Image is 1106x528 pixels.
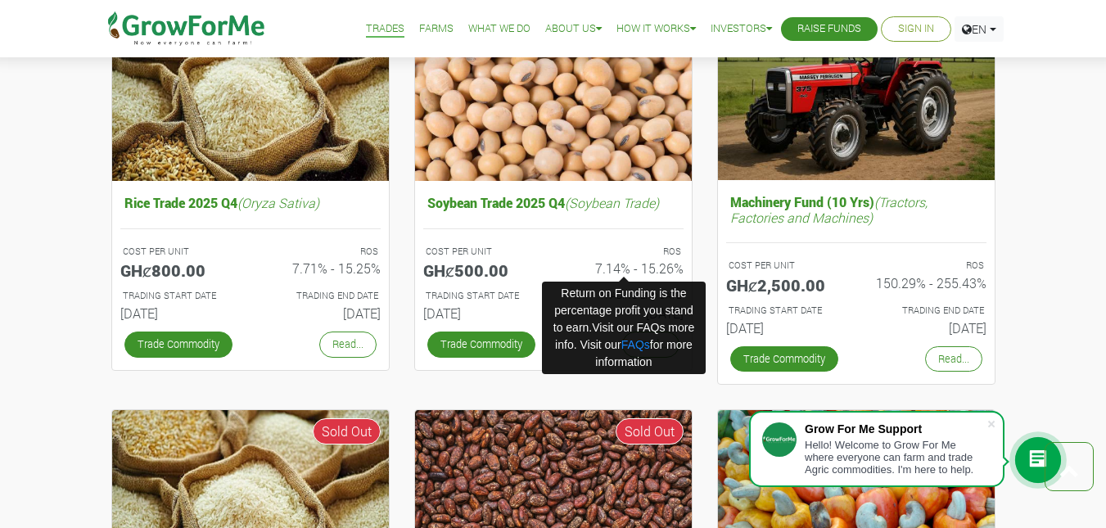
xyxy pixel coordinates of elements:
[711,20,772,38] a: Investors
[123,289,236,303] p: Estimated Trading Start Date
[730,193,928,226] i: (Tractors, Factories and Machines)
[427,332,535,357] a: Trade Commodity
[423,305,541,321] h6: [DATE]
[423,191,684,327] a: Soybean Trade 2025 Q4(Soybean Trade) COST PER UNIT GHȼ500.00 ROS 7.14% - 15.26% TRADING START DAT...
[729,304,842,318] p: Estimated Trading Start Date
[955,16,1004,42] a: EN
[545,20,602,38] a: About Us
[730,346,838,372] a: Trade Commodity
[265,289,378,303] p: Estimated Trading End Date
[313,418,381,445] span: Sold Out
[621,338,650,351] a: FAQs
[726,320,844,336] h6: [DATE]
[898,20,934,38] a: Sign In
[542,282,706,374] div: Return on Funding is the percentage profit you stand to earn.Visit our FAQs more info. Visit our ...
[124,332,232,357] a: Trade Commodity
[869,275,986,291] h6: 150.29% - 255.43%
[120,191,381,214] h5: Rice Trade 2025 Q4
[566,260,684,276] h6: 7.14% - 15.26%
[805,439,986,476] div: Hello! Welcome to Grow For Me where everyone can farm and trade Agric commodities. I'm here to help.
[568,245,681,259] p: ROS
[123,245,236,259] p: COST PER UNIT
[120,191,381,327] a: Rice Trade 2025 Q4(Oryza Sativa) COST PER UNIT GHȼ800.00 ROS 7.71% - 15.25% TRADING START DATE [D...
[237,194,319,211] i: (Oryza Sativa)
[423,191,684,214] h5: Soybean Trade 2025 Q4
[426,289,539,303] p: Estimated Trading Start Date
[871,259,984,273] p: ROS
[468,20,530,38] a: What We Do
[319,332,377,357] a: Read...
[726,190,986,229] h5: Machinery Fund (10 Yrs)
[565,194,659,211] i: (Soybean Trade)
[265,245,378,259] p: ROS
[726,275,844,295] h5: GHȼ2,500.00
[120,305,238,321] h6: [DATE]
[120,260,238,280] h5: GHȼ800.00
[925,346,982,372] a: Read...
[797,20,861,38] a: Raise Funds
[423,260,541,280] h5: GHȼ500.00
[616,20,696,38] a: How it Works
[871,304,984,318] p: Estimated Trading End Date
[419,20,454,38] a: Farms
[616,418,684,445] span: Sold Out
[263,260,381,276] h6: 7.71% - 15.25%
[869,320,986,336] h6: [DATE]
[726,190,986,342] a: Machinery Fund (10 Yrs)(Tractors, Factories and Machines) COST PER UNIT GHȼ2,500.00 ROS 150.29% -...
[805,422,986,435] div: Grow For Me Support
[263,305,381,321] h6: [DATE]
[729,259,842,273] p: COST PER UNIT
[366,20,404,38] a: Trades
[426,245,539,259] p: COST PER UNIT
